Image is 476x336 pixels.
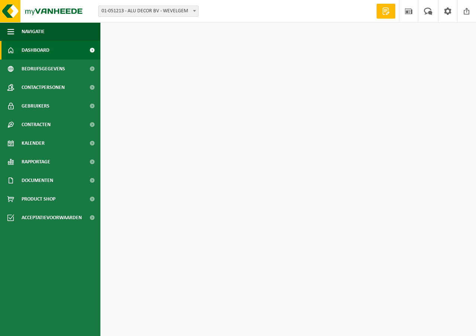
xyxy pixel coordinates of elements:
span: Rapportage [22,153,50,171]
span: 01-051213 - ALU DECOR BV - WEVELGEM [98,6,199,17]
span: Acceptatievoorwaarden [22,208,82,227]
span: Contracten [22,115,51,134]
span: Bedrijfsgegevens [22,60,65,78]
span: Contactpersonen [22,78,65,97]
span: Dashboard [22,41,49,60]
span: 01-051213 - ALU DECOR BV - WEVELGEM [99,6,198,16]
span: Documenten [22,171,53,190]
span: Kalender [22,134,45,153]
span: Product Shop [22,190,55,208]
span: Gebruikers [22,97,49,115]
span: Navigatie [22,22,45,41]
